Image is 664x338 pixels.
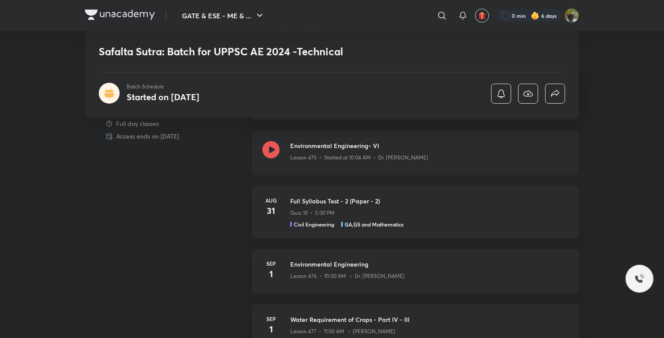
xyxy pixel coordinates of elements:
h6: Sep [262,260,280,267]
h5: Civil Engineering [294,220,334,228]
a: Environmental Engineering- VILesson 475 • Started at 10:04 AM • Dr. [PERSON_NAME] [252,131,579,186]
h1: Safalta Sutra: Batch for UPPSC AE 2024 -Technical [99,45,439,58]
h4: 1 [262,323,280,336]
img: ttu [634,274,645,284]
h3: Water Requirement of Crops - Part IV - III [290,315,569,324]
p: Batch Schedule [127,83,199,91]
img: avatar [478,12,486,20]
p: Lesson 475 • Started at 10:04 AM • Dr. [PERSON_NAME] [290,154,428,162]
a: Aug31Full Syllabus Test - 2 (Paper - 2)Quiz 10 • 5:00 PMCivil EngineeringGA,GS and Mathematics [252,186,579,249]
p: Lesson 477 • 11:00 AM • [PERSON_NAME] [290,328,395,335]
h4: 31 [262,204,280,217]
h3: Full Syllabus Test - 2 (Paper - 2) [290,196,569,206]
p: Full day classes [116,119,159,128]
button: GATE & ESE - ME & ... [177,7,270,24]
img: shubham rawat [564,8,579,23]
h6: Sep [262,315,280,323]
p: Quiz 10 • 5:00 PM [290,209,335,217]
h6: Aug [262,196,280,204]
button: avatar [475,9,489,23]
h4: 1 [262,267,280,281]
h5: GA,GS and Mathematics [345,220,403,228]
h3: Environmental Engineering [290,260,569,269]
p: Access ends on [DATE] [116,132,179,141]
a: Company Logo [85,10,155,22]
p: Lesson 476 • 10:00 AM • Dr. [PERSON_NAME] [290,272,405,280]
img: Company Logo [85,10,155,20]
h3: Environmental Engineering- VI [290,141,569,150]
img: streak [531,11,540,20]
a: Sep1Environmental EngineeringLesson 476 • 10:00 AM • Dr. [PERSON_NAME] [252,249,579,304]
h4: Started on [DATE] [127,91,199,103]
